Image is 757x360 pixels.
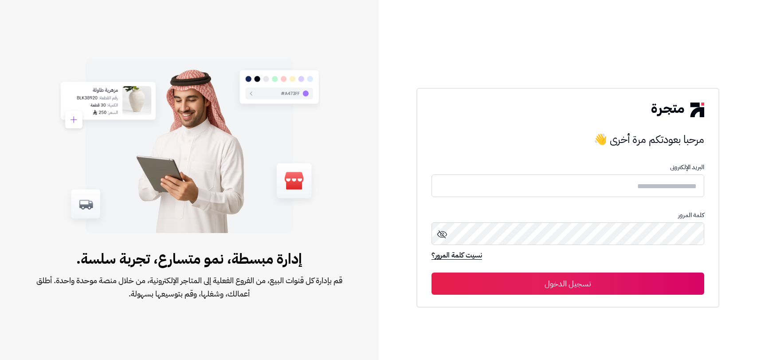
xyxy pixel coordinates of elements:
[28,248,350,269] span: إدارة مبسطة، نمو متسارع، تجربة سلسة.
[431,212,704,219] p: كلمة المرور
[431,273,704,295] button: تسجيل الدخول
[651,103,704,117] img: logo-2.png
[28,274,350,301] span: قم بإدارة كل قنوات البيع، من الفروع الفعلية إلى المتاجر الإلكترونية، من خلال منصة موحدة واحدة. أط...
[431,250,482,262] a: نسيت كلمة المرور؟
[431,164,704,171] p: البريد الإلكترونى
[431,131,704,148] h3: مرحبا بعودتكم مرة أخرى 👋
